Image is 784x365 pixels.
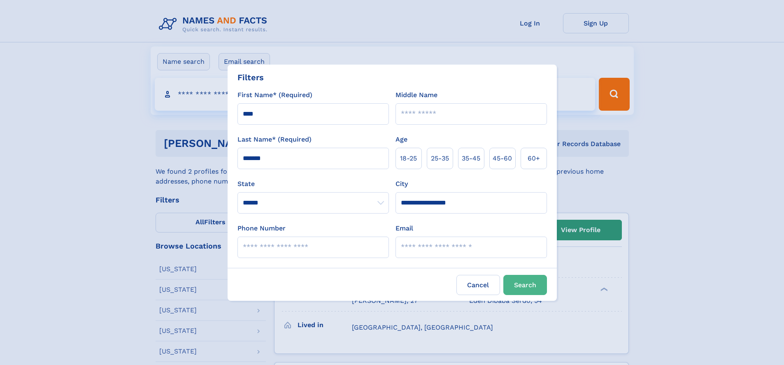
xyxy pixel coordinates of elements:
[493,153,512,163] span: 45‑60
[237,223,286,233] label: Phone Number
[400,153,417,163] span: 18‑25
[528,153,540,163] span: 60+
[431,153,449,163] span: 25‑35
[237,71,264,84] div: Filters
[503,275,547,295] button: Search
[462,153,480,163] span: 35‑45
[456,275,500,295] label: Cancel
[237,90,312,100] label: First Name* (Required)
[395,223,413,233] label: Email
[237,135,312,144] label: Last Name* (Required)
[395,179,408,189] label: City
[395,135,407,144] label: Age
[237,179,389,189] label: State
[395,90,437,100] label: Middle Name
